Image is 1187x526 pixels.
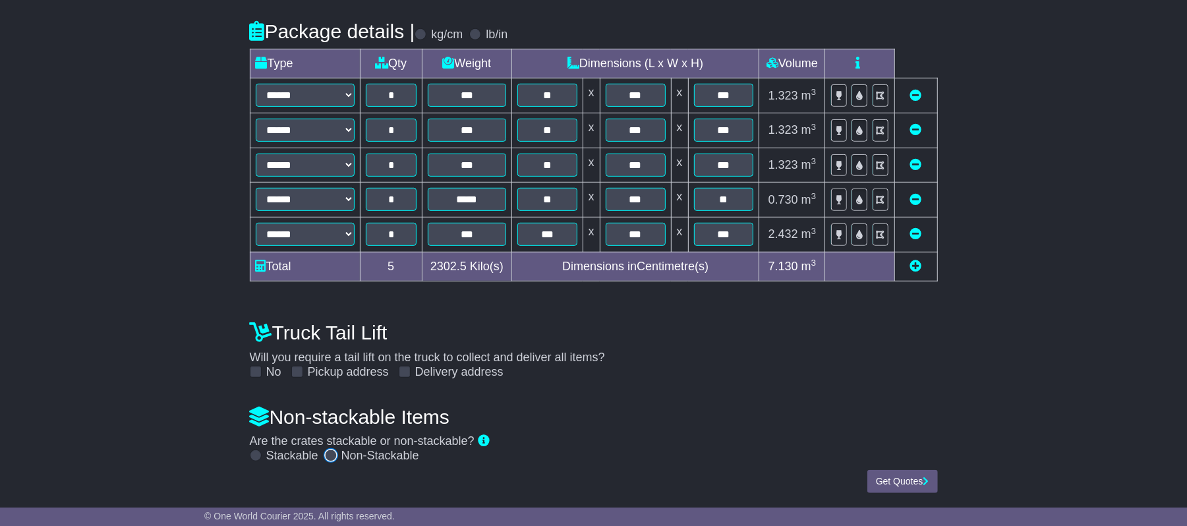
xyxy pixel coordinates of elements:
td: x [583,78,600,113]
td: Weight [422,49,511,78]
sup: 3 [811,156,817,166]
sup: 3 [811,122,817,132]
span: 7.130 [768,260,798,273]
td: Dimensions in Centimetre(s) [511,252,759,281]
label: Stackable [266,449,318,463]
td: x [671,148,688,183]
a: Remove this item [910,227,922,241]
td: x [671,113,688,148]
sup: 3 [811,191,817,201]
span: m [801,193,817,206]
td: x [671,183,688,218]
sup: 3 [811,226,817,236]
label: kg/cm [431,28,463,42]
a: Remove this item [910,123,922,136]
td: x [583,148,600,183]
span: 1.323 [768,158,798,171]
label: No [266,365,281,380]
span: 0.730 [768,193,798,206]
span: m [801,158,817,171]
label: lb/in [486,28,507,42]
span: 1.323 [768,89,798,102]
span: Are the crates stackable or non-stackable? [250,434,475,448]
td: Total [250,252,360,281]
button: Get Quotes [867,470,938,493]
span: m [801,89,817,102]
span: 2.432 [768,227,798,241]
h4: Package details | [250,20,415,42]
td: x [671,78,688,113]
h4: Truck Tail Lift [250,322,938,343]
td: 5 [360,252,422,281]
a: Remove this item [910,158,922,171]
span: m [801,123,817,136]
td: Type [250,49,360,78]
span: m [801,260,817,273]
td: Dimensions (L x W x H) [511,49,759,78]
td: x [671,218,688,252]
span: 2302.5 [430,260,467,273]
h4: Non-stackable Items [250,406,938,428]
label: Non-Stackable [341,449,419,463]
span: m [801,227,817,241]
td: x [583,183,600,218]
span: © One World Courier 2025. All rights reserved. [204,511,395,521]
a: Remove this item [910,193,922,206]
span: 1.323 [768,123,798,136]
td: x [583,113,600,148]
label: Pickup address [308,365,389,380]
td: Volume [759,49,825,78]
sup: 3 [811,87,817,97]
td: x [583,218,600,252]
sup: 3 [811,258,817,268]
label: Delivery address [415,365,504,380]
a: Add new item [910,260,922,273]
a: Remove this item [910,89,922,102]
td: Kilo(s) [422,252,511,281]
div: Will you require a tail lift on the truck to collect and deliver all items? [243,315,944,380]
td: Qty [360,49,422,78]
